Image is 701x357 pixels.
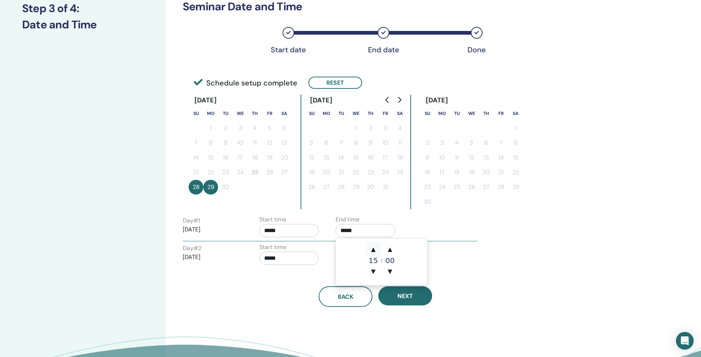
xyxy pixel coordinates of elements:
[676,332,694,350] div: Open Intercom Messenger
[304,180,319,195] button: 26
[479,150,494,165] button: 13
[420,165,435,180] button: 16
[319,136,334,150] button: 6
[393,150,407,165] button: 18
[248,106,262,121] th: Thursday
[189,180,203,195] button: 28
[334,106,348,121] th: Tuesday
[378,121,393,136] button: 3
[479,106,494,121] th: Thursday
[449,150,464,165] button: 11
[262,165,277,180] button: 26
[363,165,378,180] button: 23
[508,165,523,180] button: 22
[319,106,334,121] th: Monday
[435,136,449,150] button: 3
[277,106,292,121] th: Saturday
[381,242,382,279] div: :
[233,165,248,180] button: 24
[189,165,203,180] button: 21
[479,136,494,150] button: 6
[319,165,334,180] button: 20
[218,136,233,150] button: 9
[393,106,407,121] th: Saturday
[378,150,393,165] button: 17
[378,136,393,150] button: 10
[319,180,334,195] button: 27
[435,165,449,180] button: 17
[183,244,201,253] label: Day # 2
[464,165,479,180] button: 19
[194,77,297,88] span: Schedule setup complete
[363,121,378,136] button: 2
[277,165,292,180] button: 27
[435,106,449,121] th: Monday
[270,45,307,54] div: Start date
[420,136,435,150] button: 2
[348,165,363,180] button: 22
[508,121,523,136] button: 1
[494,165,508,180] button: 21
[508,150,523,165] button: 15
[277,136,292,150] button: 13
[218,106,233,121] th: Tuesday
[458,45,495,54] div: Done
[262,106,277,121] th: Friday
[449,136,464,150] button: 4
[348,180,363,195] button: 29
[348,150,363,165] button: 15
[203,106,218,121] th: Monday
[233,121,248,136] button: 3
[420,106,435,121] th: Sunday
[304,95,339,106] div: [DATE]
[508,106,523,121] th: Saturday
[248,165,262,180] button: 25
[203,165,218,180] button: 22
[334,136,348,150] button: 7
[183,216,200,225] label: Day # 1
[22,18,144,31] h3: Date and Time
[203,180,218,195] button: 29
[348,106,363,121] th: Wednesday
[304,150,319,165] button: 12
[479,165,494,180] button: 20
[397,292,413,300] span: Next
[420,180,435,195] button: 23
[183,253,242,262] p: [DATE]
[218,180,233,195] button: 30
[494,106,508,121] th: Friday
[479,180,494,195] button: 27
[262,121,277,136] button: 5
[494,150,508,165] button: 14
[393,136,407,150] button: 11
[383,242,397,257] span: ▲
[304,136,319,150] button: 5
[304,106,319,121] th: Sunday
[363,180,378,195] button: 30
[218,165,233,180] button: 23
[189,136,203,150] button: 7
[248,150,262,165] button: 18
[363,150,378,165] button: 16
[363,106,378,121] th: Thursday
[449,165,464,180] button: 18
[262,136,277,150] button: 12
[348,136,363,150] button: 8
[366,264,381,279] span: ▼
[383,257,397,264] div: 00
[259,215,286,224] label: Start time
[508,136,523,150] button: 8
[336,215,360,224] label: End time
[464,180,479,195] button: 26
[449,180,464,195] button: 25
[22,2,144,15] h3: Step 3 of 4 :
[383,264,397,279] span: ▼
[508,180,523,195] button: 29
[420,150,435,165] button: 9
[378,180,393,195] button: 31
[277,150,292,165] button: 20
[464,136,479,150] button: 5
[494,136,508,150] button: 7
[366,242,381,257] span: ▲
[420,195,435,209] button: 30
